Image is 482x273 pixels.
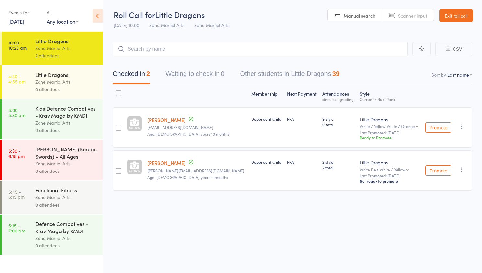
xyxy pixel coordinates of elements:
[447,71,469,78] div: Last name
[249,87,285,104] div: Membership
[35,201,97,208] div: 0 attendees
[360,116,420,123] div: Little Dragons
[435,42,472,56] button: CSV
[35,167,97,175] div: 0 attendees
[8,40,27,50] time: 10:00 - 10:25 am
[8,7,40,18] div: Events for
[8,189,25,199] time: 5:45 - 6:15 pm
[360,97,420,101] div: Current / Next Rank
[2,99,103,139] a: 5:00 -5:30 pmKids Defence Combatives - Krav Maga by KMDIZone Martial Arts0 attendees
[360,135,420,140] div: Ready to Promote
[35,71,97,78] div: Little Dragons
[35,186,97,194] div: Functional Fitness
[360,130,420,135] small: Last Promoted: [DATE]
[35,105,97,119] div: Kids Defence Combatives - Krav Maga by KMDI
[360,178,420,184] div: Not ready to promote
[149,22,184,28] span: Zone Martial Arts
[8,18,24,25] a: [DATE]
[35,160,97,167] div: Zone Martial Arts
[398,12,427,19] span: Scanner input
[47,7,79,18] div: At
[287,159,317,165] div: N/A
[287,116,317,122] div: N/A
[380,167,405,172] div: White / Yellow
[113,42,408,56] input: Search by name
[320,87,357,104] div: Atten­dances
[113,67,150,84] button: Checked in2
[240,67,340,84] button: Other students in Little Dragons39
[2,140,103,180] a: 5:30 -6:15 pm[PERSON_NAME] (Korean Swords) - All AgesZone Martial Arts0 attendees
[35,52,97,59] div: 2 attendees
[147,174,228,180] span: Age: [DEMOGRAPHIC_DATA] years 4 months
[357,87,422,104] div: Style
[322,122,354,127] span: 9 total
[439,9,473,22] a: Exit roll call
[322,116,354,122] span: 9 style
[35,126,97,134] div: 0 attendees
[35,86,97,93] div: 0 attendees
[221,70,224,77] div: 0
[425,122,451,133] button: Promote
[35,119,97,126] div: Zone Martial Arts
[35,44,97,52] div: Zone Martial Arts
[360,124,420,128] div: White / Yellow
[8,107,25,118] time: 5:00 - 5:30 pm
[322,97,354,101] div: since last grading
[8,148,25,159] time: 5:30 - 6:15 pm
[194,22,229,28] span: Zone Martial Arts
[2,32,103,65] a: 10:00 -10:25 amLittle DragonsZone Martial Arts2 attendees
[114,9,155,20] span: Roll Call for
[47,18,79,25] div: Any location
[147,168,246,173] small: chloe.tziotis@gmail.com
[2,215,103,255] a: 6:15 -7:00 pmDefence Combatives - Krav Maga by KMDIZone Martial Arts0 attendees
[35,220,97,234] div: Defence Combatives - Krav Maga by KMDI
[35,78,97,86] div: Zone Martial Arts
[322,159,354,165] span: 2 style
[251,116,282,122] div: Dependent Child
[387,124,415,128] div: White / Orange
[35,37,97,44] div: Little Dragons
[35,194,97,201] div: Zone Martial Arts
[114,22,139,28] span: [DATE] 10:00
[425,165,451,176] button: Promote
[146,70,150,77] div: 2
[35,242,97,249] div: 0 attendees
[147,160,185,166] a: [PERSON_NAME]
[147,116,185,123] a: [PERSON_NAME]
[322,165,354,170] span: 2 total
[360,167,420,172] div: White Belt
[2,181,103,214] a: 5:45 -6:15 pmFunctional FitnessZone Martial Arts0 attendees
[251,159,282,165] div: Dependent Child
[155,9,205,20] span: Little Dragons
[8,223,25,233] time: 6:15 - 7:00 pm
[332,70,340,77] div: 39
[432,71,446,78] label: Sort by
[147,125,246,130] small: Kristinaraad6@gmail.com
[165,67,224,84] button: Waiting to check in0
[147,131,229,136] span: Age: [DEMOGRAPHIC_DATA] years 10 months
[344,12,375,19] span: Manual search
[285,87,320,104] div: Next Payment
[360,159,420,166] div: Little Dragons
[35,146,97,160] div: [PERSON_NAME] (Korean Swords) - All Ages
[360,173,420,178] small: Last Promoted: [DATE]
[8,74,26,84] time: 4:30 - 4:55 pm
[35,234,97,242] div: Zone Martial Arts
[2,65,103,99] a: 4:30 -4:55 pmLittle DragonsZone Martial Arts0 attendees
